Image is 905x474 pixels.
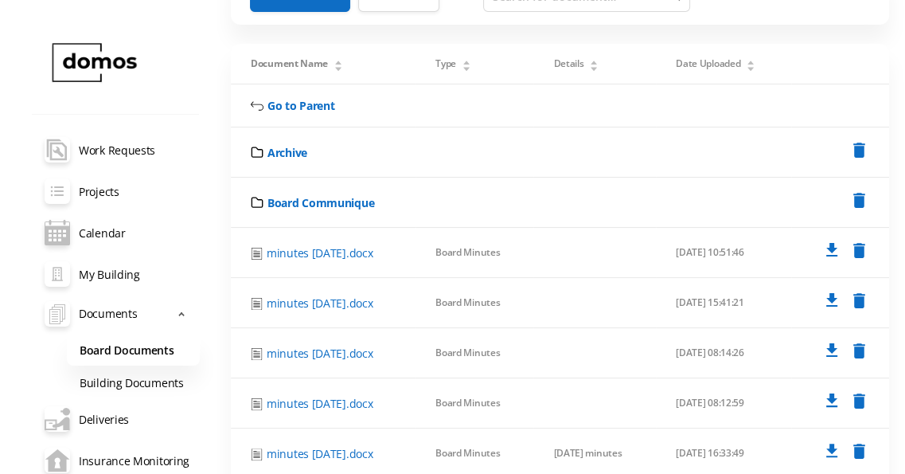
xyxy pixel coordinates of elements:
[676,57,740,71] span: Date Uploaded
[79,298,137,330] span: Documents
[849,341,869,361] i: delete
[334,65,342,69] i: icon: caret-down
[32,398,200,440] a: Deliveries
[589,58,599,68] div: Sort
[32,170,200,212] a: Projects
[435,57,456,71] span: Type
[67,333,200,366] a: Board Documents
[656,378,791,429] td: [DATE] 08:12:59
[267,345,373,362] a: minutes [DATE].docx
[462,58,471,68] div: Sort
[334,58,342,63] i: icon: caret-up
[747,65,755,69] i: icon: caret-down
[267,445,373,462] a: minutes [DATE].docx
[590,65,599,69] i: icon: caret-down
[656,228,791,278] td: [DATE] 10:51:46
[656,328,791,378] td: [DATE] 08:14:26
[849,241,869,261] i: delete
[267,395,373,412] a: minutes [DATE].docx
[32,212,200,253] a: Calendar
[849,291,869,311] i: delete
[32,129,200,170] a: Work Requests
[415,228,533,278] td: Board Minutes
[415,378,533,429] td: Board Minutes
[462,58,470,63] i: icon: caret-up
[267,245,373,261] a: minutes [DATE].docx
[462,65,470,69] i: icon: caret-down
[590,58,599,63] i: icon: caret-up
[415,328,533,378] td: Board Minutes
[849,441,869,461] i: delete
[415,278,533,328] td: Board Minutes
[267,97,334,114] a: Go to Parent
[267,194,374,211] a: Board Communique
[267,295,373,311] a: minutes [DATE].docx
[849,140,869,160] i: delete
[553,57,583,71] span: Details
[747,58,755,63] i: icon: caret-up
[849,391,869,411] i: delete
[67,366,200,398] a: Building Documents
[251,57,328,71] span: Document Name
[849,190,869,210] i: delete
[334,58,343,68] div: Sort
[32,253,200,295] a: My Building
[656,278,791,328] td: [DATE] 15:41:21
[267,144,307,161] a: Archive
[746,58,755,68] div: Sort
